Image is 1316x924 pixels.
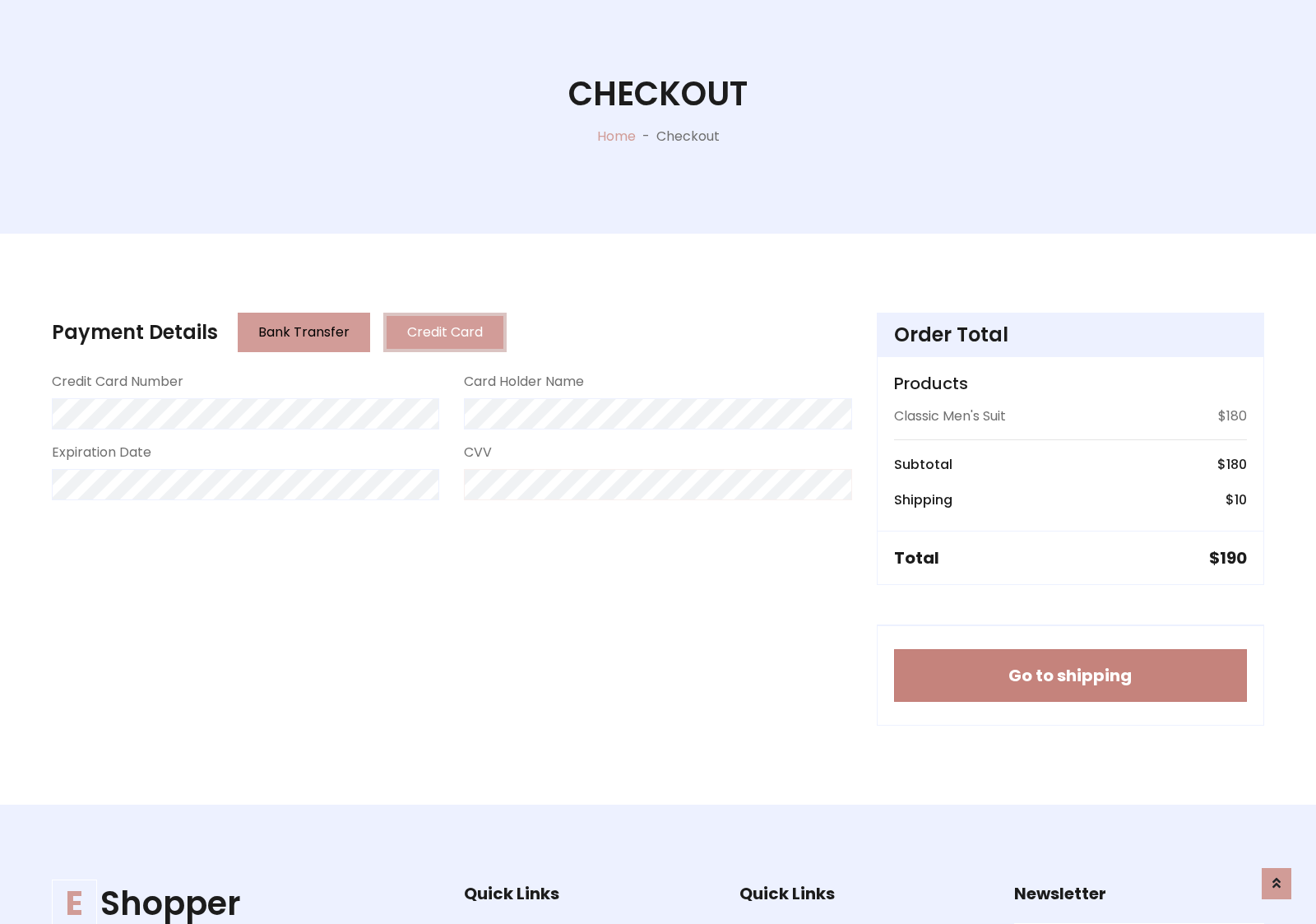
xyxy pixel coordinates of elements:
[464,372,584,392] label: Card Holder Name
[636,127,656,146] p: -
[739,884,989,903] h5: Quick Links
[52,321,218,345] h4: Payment Details
[1226,455,1247,474] span: 180
[1220,546,1247,569] span: 190
[1218,406,1247,426] p: $180
[464,443,492,462] label: CVV
[238,313,370,352] button: Bank Transfer
[1014,884,1264,903] h5: Newsletter
[1226,492,1247,508] h6: $
[597,127,636,146] a: Home
[894,492,952,508] h6: Shipping
[894,406,1006,426] p: Classic Men's Suit
[894,323,1247,347] h4: Order Total
[1209,548,1247,568] h5: $
[656,127,720,146] p: Checkout
[1235,490,1247,509] span: 10
[52,443,151,462] label: Expiration Date
[52,372,183,392] label: Credit Card Number
[894,457,952,472] h6: Subtotal
[383,313,507,352] button: Credit Card
[52,884,412,923] a: EShopper
[1217,457,1247,472] h6: $
[894,649,1247,702] button: Go to shipping
[464,884,714,903] h5: Quick Links
[52,884,412,923] h1: Shopper
[894,548,939,568] h5: Total
[894,374,1247,393] h5: Products
[568,74,748,114] h1: Checkout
